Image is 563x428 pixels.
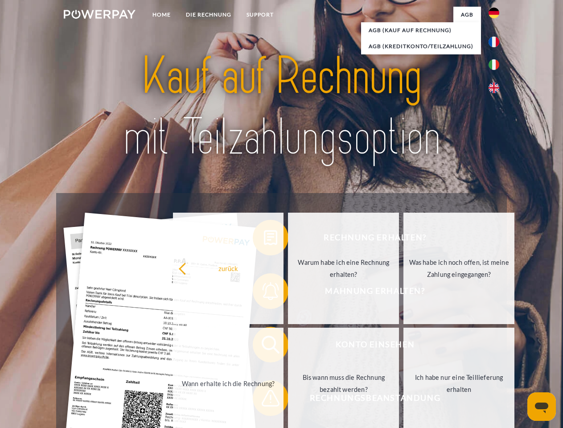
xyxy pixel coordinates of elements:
[85,43,478,171] img: title-powerpay_de.svg
[178,262,279,274] div: zurück
[178,377,279,389] div: Wann erhalte ich die Rechnung?
[361,22,481,38] a: AGB (Kauf auf Rechnung)
[239,7,281,23] a: SUPPORT
[453,7,481,23] a: agb
[527,392,556,421] iframe: Schaltfläche zum Öffnen des Messaging-Fensters
[145,7,178,23] a: Home
[489,82,499,93] img: en
[361,38,481,54] a: AGB (Kreditkonto/Teilzahlung)
[64,10,136,19] img: logo-powerpay-white.svg
[293,256,394,280] div: Warum habe ich eine Rechnung erhalten?
[409,371,509,395] div: Ich habe nur eine Teillieferung erhalten
[293,371,394,395] div: Bis wann muss die Rechnung bezahlt werden?
[403,213,514,324] a: Was habe ich noch offen, ist meine Zahlung eingegangen?
[489,59,499,70] img: it
[489,37,499,47] img: fr
[409,256,509,280] div: Was habe ich noch offen, ist meine Zahlung eingegangen?
[489,8,499,18] img: de
[178,7,239,23] a: DIE RECHNUNG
